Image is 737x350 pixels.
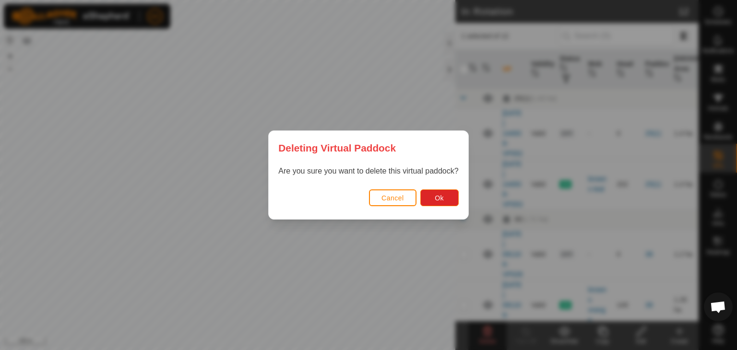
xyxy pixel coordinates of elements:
span: Ok [435,194,444,202]
button: Ok [420,189,459,206]
span: Deleting Virtual Paddock [278,140,396,155]
button: Cancel [369,189,416,206]
span: Cancel [381,194,404,202]
div: Open chat [704,292,733,321]
p: Are you sure you want to delete this virtual paddock? [278,165,458,177]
